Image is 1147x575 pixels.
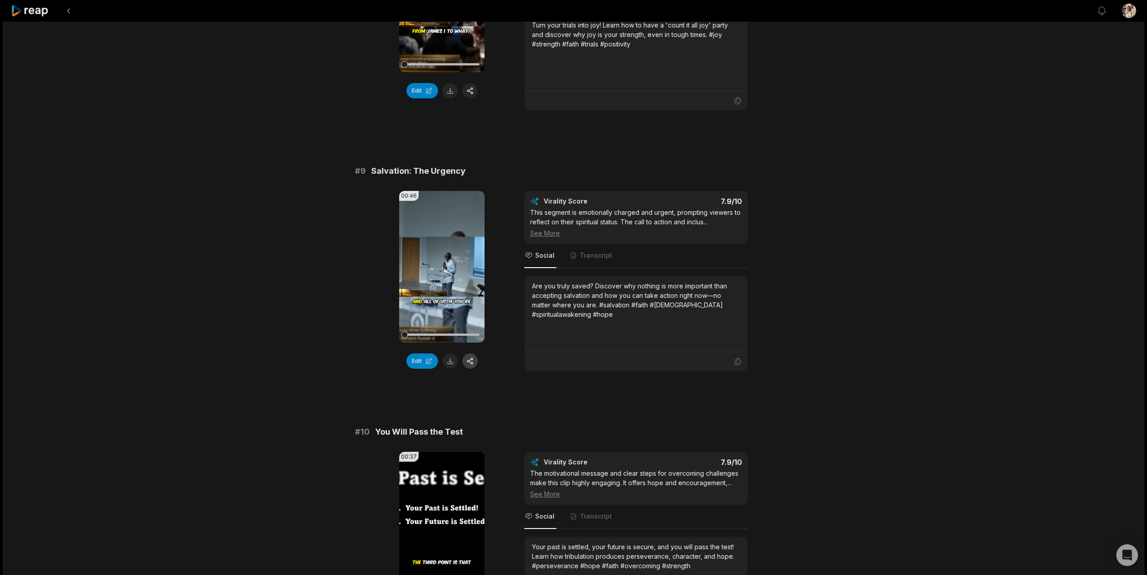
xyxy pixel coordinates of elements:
[524,244,748,268] nav: Tabs
[530,208,742,238] div: This segment is emotionally charged and urgent, prompting viewers to reflect on their spiritual s...
[580,512,612,521] span: Transcript
[375,426,463,438] span: You Will Pass the Test
[532,20,740,49] div: Turn your trials into joy! Learn how to have a 'count it all joy' party and discover why joy is y...
[524,505,748,529] nav: Tabs
[544,458,641,467] div: Virality Score
[406,353,438,369] button: Edit
[406,83,438,98] button: Edit
[530,468,742,499] div: The motivational message and clear steps for overcoming challenges make this clip highly engaging...
[535,512,555,521] span: Social
[532,281,740,319] div: Are you truly saved? Discover why nothing is more important than accepting salvation and how you ...
[371,165,466,177] span: Salvation: The Urgency
[645,458,742,467] div: 7.9 /10
[355,165,366,177] span: # 9
[355,426,370,438] span: # 10
[645,197,742,206] div: 7.9 /10
[530,489,742,499] div: See More
[535,251,555,260] span: Social
[1116,544,1138,566] div: Open Intercom Messenger
[532,542,740,570] div: Your past is settled, your future is secure, and you will pass the test! Learn how tribulation pr...
[580,251,612,260] span: Transcript
[544,197,641,206] div: Virality Score
[399,191,485,343] video: Your browser does not support mp4 format.
[530,228,742,238] div: See More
